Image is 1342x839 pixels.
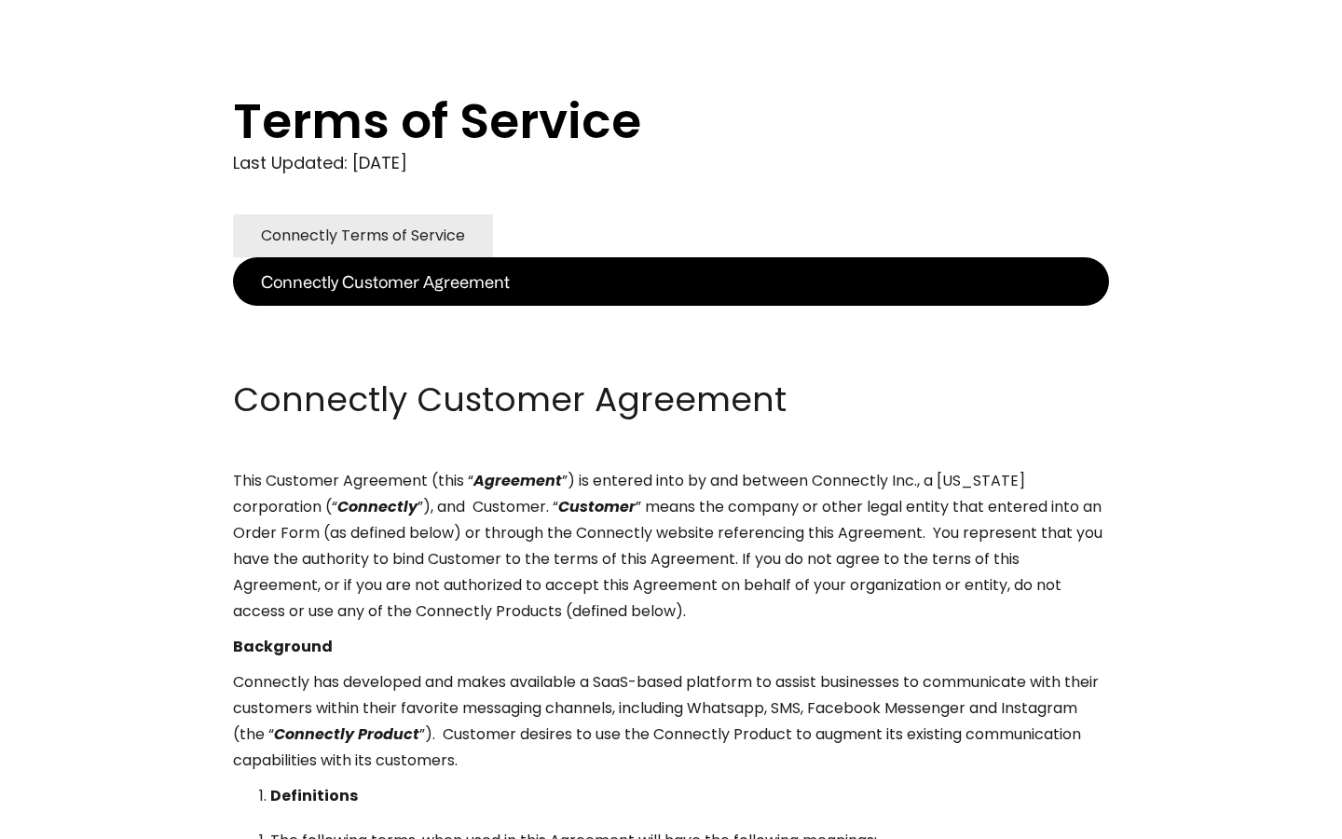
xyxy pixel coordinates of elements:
[233,636,333,657] strong: Background
[558,496,636,517] em: Customer
[233,306,1109,332] p: ‍
[233,468,1109,625] p: This Customer Agreement (this “ ”) is entered into by and between Connectly Inc., a [US_STATE] co...
[19,805,112,832] aside: Language selected: English
[233,341,1109,367] p: ‍
[261,268,510,295] div: Connectly Customer Agreement
[274,723,419,745] em: Connectly Product
[473,470,562,491] em: Agreement
[270,785,358,806] strong: Definitions
[37,806,112,832] ul: Language list
[233,93,1034,149] h1: Terms of Service
[233,669,1109,774] p: Connectly has developed and makes available a SaaS-based platform to assist businesses to communi...
[233,149,1109,177] div: Last Updated: [DATE]
[233,377,1109,423] h2: Connectly Customer Agreement
[261,223,465,249] div: Connectly Terms of Service
[337,496,418,517] em: Connectly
